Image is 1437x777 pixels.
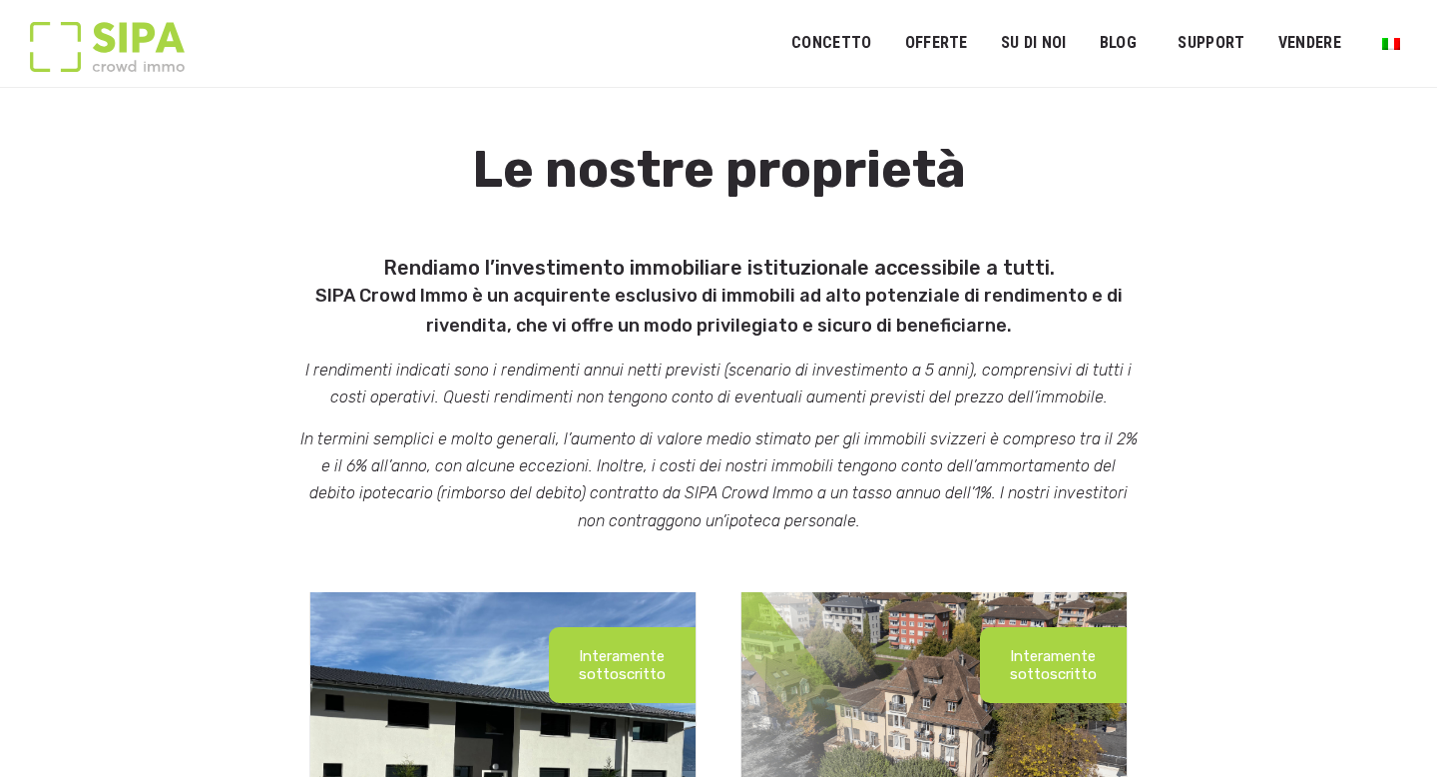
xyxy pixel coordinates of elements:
em: In termini semplici e molto generali, l’aumento di valore medio stimato per gli immobili svizzeri... [300,429,1138,530]
a: CONCETTO [778,21,885,66]
a: offerte [891,21,980,66]
img: Italiano [1382,38,1400,50]
a: Blog [1087,21,1151,66]
p: Interamente sottoscritto [1010,647,1097,683]
p: Interamente sottoscritto [579,647,666,683]
h1: Le nostre proprietà [299,142,1138,246]
h5: Rendiamo l’investimento immobiliare istituzionale accessibile a tutti. [299,247,1138,342]
a: SUPPORT [1165,21,1257,66]
em: I rendimenti indicati sono i rendimenti annui netti previsti (scenario di investimento a 5 anni),... [305,361,1132,406]
p: SIPA Crowd Immo è un acquirente esclusivo di immobili ad alto potenziale di rendimento e di riven... [299,281,1138,342]
a: VENDERE [1265,21,1354,66]
a: Passa a [1369,24,1413,62]
nav: Menu principale [791,18,1407,68]
img: Logo [30,22,185,72]
a: SU DI NOI [988,21,1080,66]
